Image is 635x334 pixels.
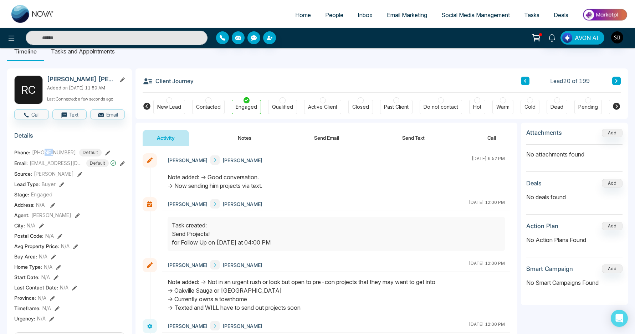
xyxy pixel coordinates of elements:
[602,264,623,273] button: Add
[14,211,30,219] span: Agent:
[14,222,25,229] span: City :
[14,304,41,312] span: Timeframe :
[47,94,125,102] p: Last Connected: a few seconds ago
[157,103,181,111] div: New Lead
[14,76,43,104] div: R C
[39,253,47,260] span: N/A
[579,7,631,23] img: Market-place.gif
[14,253,37,260] span: Buy Area :
[526,193,623,201] p: No deals found
[168,156,208,164] span: [PERSON_NAME]
[168,261,208,269] span: [PERSON_NAME]
[272,103,293,111] div: Qualified
[611,310,628,327] div: Open Intercom Messenger
[14,273,40,281] span: Start Date :
[358,11,373,19] span: Inbox
[472,155,505,165] div: [DATE] 6:52 PM
[384,103,409,111] div: Past Client
[554,11,568,19] span: Deals
[60,284,68,291] span: N/A
[143,130,189,146] button: Activity
[434,8,517,22] a: Social Media Management
[14,132,125,143] h3: Details
[318,8,350,22] a: People
[42,304,51,312] span: N/A
[469,321,505,330] div: [DATE] 12:00 PM
[547,8,575,22] a: Deals
[602,129,623,135] span: Add
[36,202,45,208] span: N/A
[86,159,109,167] span: Default
[222,200,262,208] span: [PERSON_NAME]
[31,191,52,198] span: Engaged
[14,315,35,322] span: Urgency :
[524,11,539,19] span: Tasks
[44,42,122,61] li: Tasks and Appointments
[11,5,54,23] img: Nova CRM Logo
[37,315,46,322] span: N/A
[27,222,35,229] span: N/A
[350,8,380,22] a: Inbox
[526,265,573,272] h3: Smart Campaign
[388,130,439,146] button: Send Text
[52,109,87,119] button: Text
[196,103,221,111] div: Contacted
[295,11,311,19] span: Home
[473,103,481,111] div: Hot
[42,180,56,188] span: Buyer
[14,109,49,119] button: Call
[14,242,59,250] span: Avg Property Price :
[47,85,125,91] p: Added on [DATE] 11:59 AM
[90,109,125,119] button: Email
[517,8,547,22] a: Tasks
[14,201,45,209] span: Address:
[288,8,318,22] a: Home
[602,129,623,137] button: Add
[424,103,458,111] div: Do not contact
[526,222,558,230] h3: Action Plan
[222,261,262,269] span: [PERSON_NAME]
[611,31,623,43] img: User Avatar
[560,31,604,45] button: AVON AI
[550,77,590,85] span: Lead 20 of 199
[14,191,29,198] span: Stage:
[14,149,30,156] span: Phone:
[550,103,563,111] div: Dead
[7,42,44,61] li: Timeline
[526,180,542,187] h3: Deals
[168,200,208,208] span: [PERSON_NAME]
[602,179,623,187] button: Add
[14,263,42,271] span: Home Type :
[32,149,76,156] span: [PHONE_NUMBER]
[469,260,505,269] div: [DATE] 12:00 PM
[222,156,262,164] span: [PERSON_NAME]
[79,149,102,156] span: Default
[387,11,427,19] span: Email Marketing
[496,103,509,111] div: Warm
[562,33,572,43] img: Lead Flow
[222,322,262,330] span: [PERSON_NAME]
[300,130,353,146] button: Send Email
[224,130,266,146] button: Notes
[168,322,208,330] span: [PERSON_NAME]
[352,103,369,111] div: Closed
[14,159,28,167] span: Email:
[44,263,52,271] span: N/A
[143,76,194,86] h3: Client Journey
[602,222,623,230] button: Add
[30,159,83,167] span: [EMAIL_ADDRESS][DOMAIN_NAME]
[34,170,74,178] span: [PERSON_NAME]
[526,278,623,287] p: No Smart Campaigns Found
[575,34,598,42] span: AVON AI
[61,242,70,250] span: N/A
[14,180,40,188] span: Lead Type:
[526,129,562,136] h3: Attachments
[524,103,536,111] div: Cold
[45,232,54,240] span: N/A
[14,232,43,240] span: Postal Code :
[325,11,343,19] span: People
[47,76,113,83] h2: [PERSON_NAME] [PERSON_NAME]
[441,11,510,19] span: Social Media Management
[14,170,32,178] span: Source:
[469,199,505,209] div: [DATE] 12:00 PM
